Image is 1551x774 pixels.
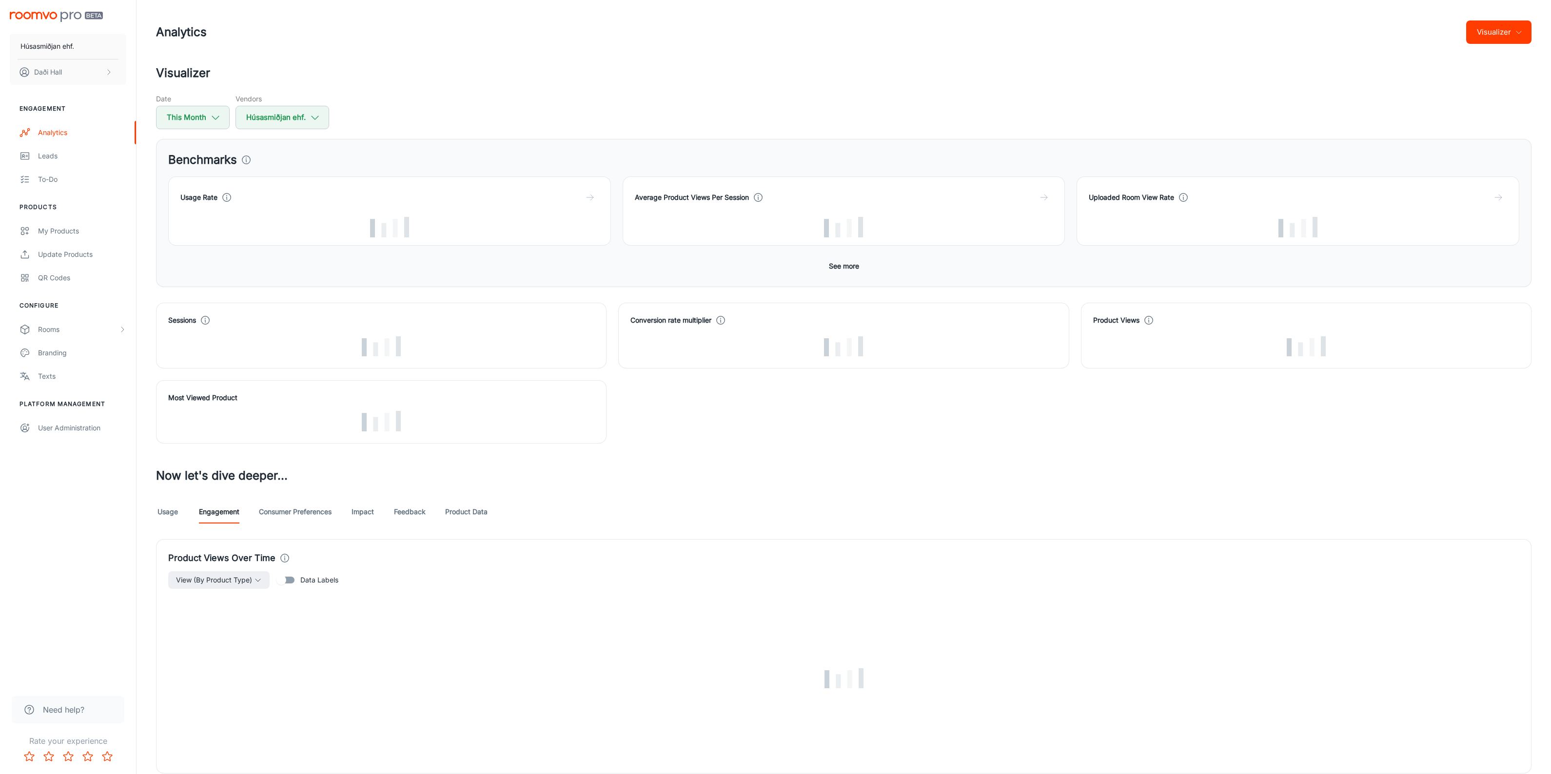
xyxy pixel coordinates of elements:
[156,64,1531,82] h2: Visualizer
[236,106,329,129] button: Húsasmiðjan ehf.
[38,151,126,161] div: Leads
[635,192,749,203] h4: Average Product Views Per Session
[78,747,98,766] button: Rate 4 star
[156,23,207,41] h1: Analytics
[34,67,62,77] p: Daði Hall
[825,257,863,275] button: See more
[38,423,126,433] div: User Administration
[156,94,230,104] h5: Date
[300,575,338,585] span: Data Labels
[59,747,78,766] button: Rate 3 star
[1466,20,1531,44] button: Visualizer
[1278,217,1317,237] img: Loading
[362,411,401,431] img: Loading
[825,668,864,689] img: Loading
[10,12,103,22] img: Roomvo PRO Beta
[180,192,217,203] h4: Usage Rate
[1093,315,1139,326] h4: Product Views
[1287,336,1326,357] img: Loading
[1089,192,1174,203] h4: Uploaded Room View Rate
[38,324,118,335] div: Rooms
[38,127,126,138] div: Analytics
[445,500,488,523] a: Product Data
[43,704,84,716] span: Need help?
[199,500,239,523] a: Engagement
[168,551,275,565] h4: Product Views Over Time
[156,500,179,523] a: Usage
[168,315,196,326] h4: Sessions
[38,371,126,382] div: Texts
[10,59,126,85] button: Daði Hall
[236,94,329,104] h5: Vendors
[176,574,252,586] span: View (By Product Type)
[20,747,39,766] button: Rate 1 star
[168,151,237,169] h3: Benchmarks
[259,500,332,523] a: Consumer Preferences
[168,392,594,403] h4: Most Viewed Product
[38,174,126,185] div: To-do
[630,315,711,326] h4: Conversion rate multiplier
[351,500,374,523] a: Impact
[370,217,409,237] img: Loading
[156,467,1531,484] h3: Now let's dive deeper...
[38,272,126,283] div: QR Codes
[168,571,270,589] button: View (By Product Type)
[362,336,401,357] img: Loading
[824,217,863,237] img: Loading
[38,348,126,358] div: Branding
[38,249,126,260] div: Update Products
[98,747,117,766] button: Rate 5 star
[38,226,126,236] div: My Products
[20,41,74,52] p: Húsasmiðjan ehf.
[39,747,59,766] button: Rate 2 star
[824,336,863,357] img: Loading
[10,34,126,59] button: Húsasmiðjan ehf.
[8,735,128,747] p: Rate your experience
[394,500,426,523] a: Feedback
[156,106,230,129] button: This Month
